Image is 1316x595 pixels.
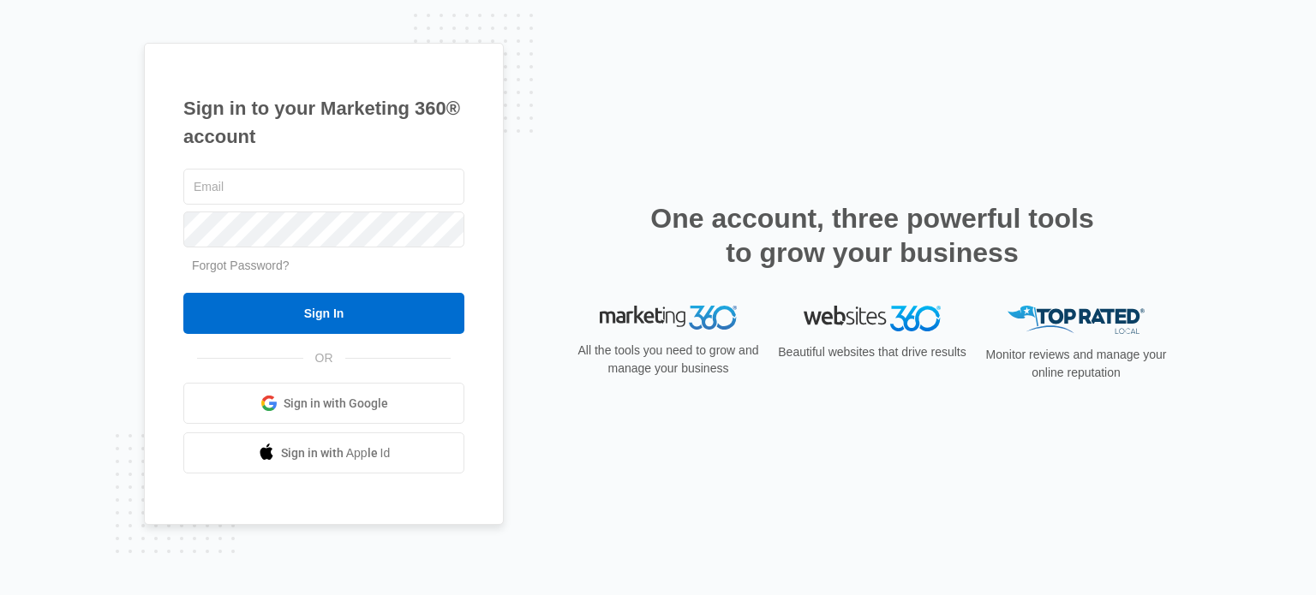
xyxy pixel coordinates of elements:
p: Beautiful websites that drive results [776,343,968,361]
span: OR [303,349,345,367]
img: Marketing 360 [600,306,737,330]
a: Sign in with Apple Id [183,432,464,473]
h1: Sign in to your Marketing 360® account [183,94,464,151]
p: All the tools you need to grow and manage your business [572,342,764,378]
a: Sign in with Google [183,383,464,424]
a: Forgot Password? [192,259,290,272]
p: Monitor reviews and manage your online reputation [980,346,1172,382]
img: Websites 360 [804,306,941,330]
input: Sign In [183,293,464,334]
input: Email [183,169,464,205]
img: Top Rated Local [1008,306,1145,334]
span: Sign in with Apple Id [281,444,391,462]
span: Sign in with Google [284,395,388,413]
h2: One account, three powerful tools to grow your business [645,201,1099,270]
